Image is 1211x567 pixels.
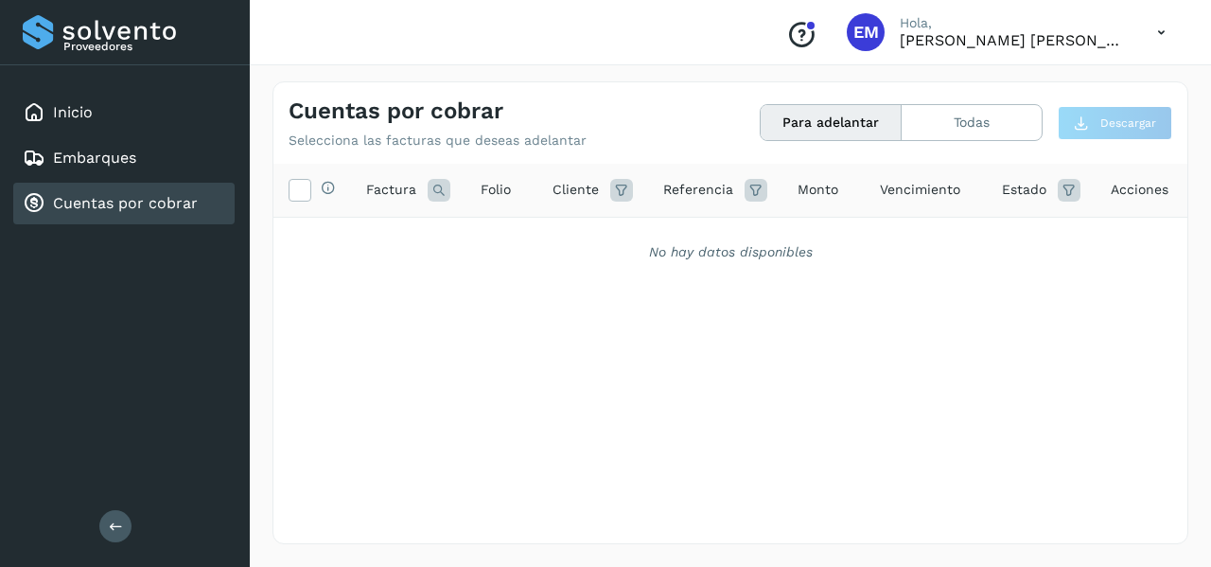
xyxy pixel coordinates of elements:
[553,180,599,200] span: Cliente
[902,105,1042,140] button: Todas
[481,180,511,200] span: Folio
[289,97,503,125] h4: Cuentas por cobrar
[1058,106,1172,140] button: Descargar
[53,149,136,167] a: Embarques
[298,242,1163,262] div: No hay datos disponibles
[798,180,838,200] span: Monto
[63,40,227,53] p: Proveedores
[663,180,733,200] span: Referencia
[1002,180,1046,200] span: Estado
[1100,115,1156,132] span: Descargar
[13,137,235,179] div: Embarques
[53,194,198,212] a: Cuentas por cobrar
[13,183,235,224] div: Cuentas por cobrar
[53,103,93,121] a: Inicio
[880,180,960,200] span: Vencimiento
[1111,180,1168,200] span: Acciones
[900,31,1127,49] p: Eduardo Miguel Gonzalez SANCHEZ
[13,92,235,133] div: Inicio
[289,133,587,149] p: Selecciona las facturas que deseas adelantar
[900,15,1127,31] p: Hola,
[366,180,416,200] span: Factura
[761,105,902,140] button: Para adelantar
